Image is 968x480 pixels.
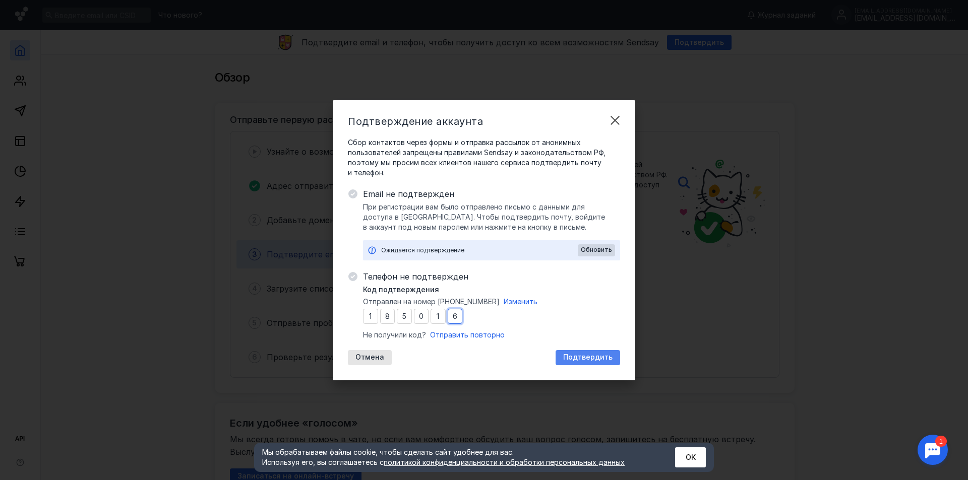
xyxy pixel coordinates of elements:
[363,188,620,200] span: Email не подтвержден
[397,309,412,324] input: 0
[504,297,537,306] span: Изменить
[262,447,650,467] div: Мы обрабатываем файлы cookie, чтобы сделать сайт удобнее для вас. Используя его, вы соглашаетесь c
[504,297,537,307] button: Изменить
[384,458,625,466] a: политикой конфиденциальности и обработки персональных данных
[363,270,620,283] span: Телефон не подтвержден
[355,353,384,362] span: Отмена
[348,350,392,365] button: Отмена
[578,244,615,256] button: Обновить
[348,115,483,127] span: Подтверждение аккаунта
[363,297,500,307] span: Отправлен на номер [PHONE_NUMBER]
[414,309,429,324] input: 0
[380,309,395,324] input: 0
[675,447,706,467] button: ОК
[430,330,505,339] span: Отправить повторно
[363,202,620,232] span: При регистрации вам было отправлено письмо с данными для доступа в [GEOGRAPHIC_DATA]. Чтобы подтв...
[430,330,505,340] button: Отправить повторно
[363,330,426,340] span: Не получили код?
[381,245,578,255] div: Ожидается подтверждение
[448,309,463,324] input: 0
[431,309,446,324] input: 0
[363,285,439,295] span: Код подтверждения
[348,138,620,178] span: Сбор контактов через формы и отправка рассылок от анонимных пользователей запрещены правилами Sen...
[563,353,613,362] span: Подтвердить
[363,309,378,324] input: 0
[581,246,612,253] span: Обновить
[23,6,34,17] div: 1
[556,350,620,365] button: Подтвердить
